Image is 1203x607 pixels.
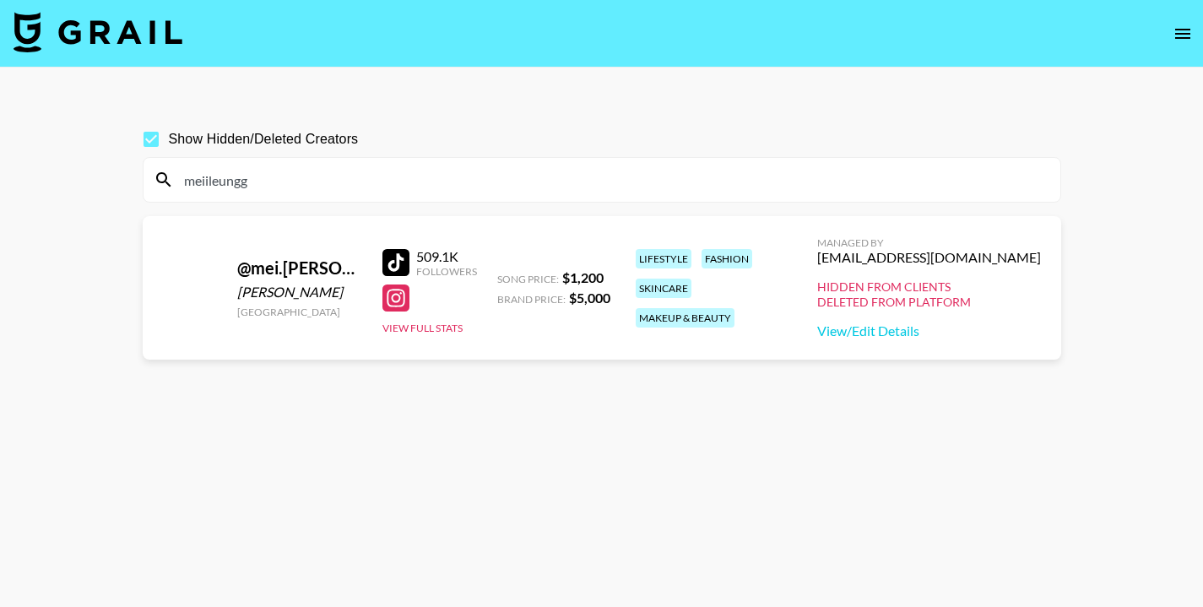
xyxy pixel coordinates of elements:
a: View/Edit Details [817,322,1041,339]
strong: $ 5,000 [569,290,610,306]
span: Show Hidden/Deleted Creators [169,129,359,149]
div: [PERSON_NAME] [237,284,362,301]
div: 509.1K [416,248,477,265]
div: Managed By [817,236,1041,249]
div: [EMAIL_ADDRESS][DOMAIN_NAME] [817,249,1041,266]
div: @ mei.[PERSON_NAME] [237,257,362,279]
input: Search by User Name [174,166,1050,193]
div: [GEOGRAPHIC_DATA] [237,306,362,318]
div: Followers [416,265,477,278]
button: View Full Stats [382,322,463,334]
div: makeup & beauty [636,308,734,328]
button: open drawer [1166,17,1200,51]
span: Brand Price: [497,293,566,306]
div: skincare [636,279,691,298]
span: Song Price: [497,273,559,285]
strong: $ 1,200 [562,269,604,285]
div: lifestyle [636,249,691,268]
div: Hidden from Clients [817,279,1041,295]
div: fashion [702,249,752,268]
img: Grail Talent [14,12,182,52]
div: Deleted from Platform [817,295,1041,310]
